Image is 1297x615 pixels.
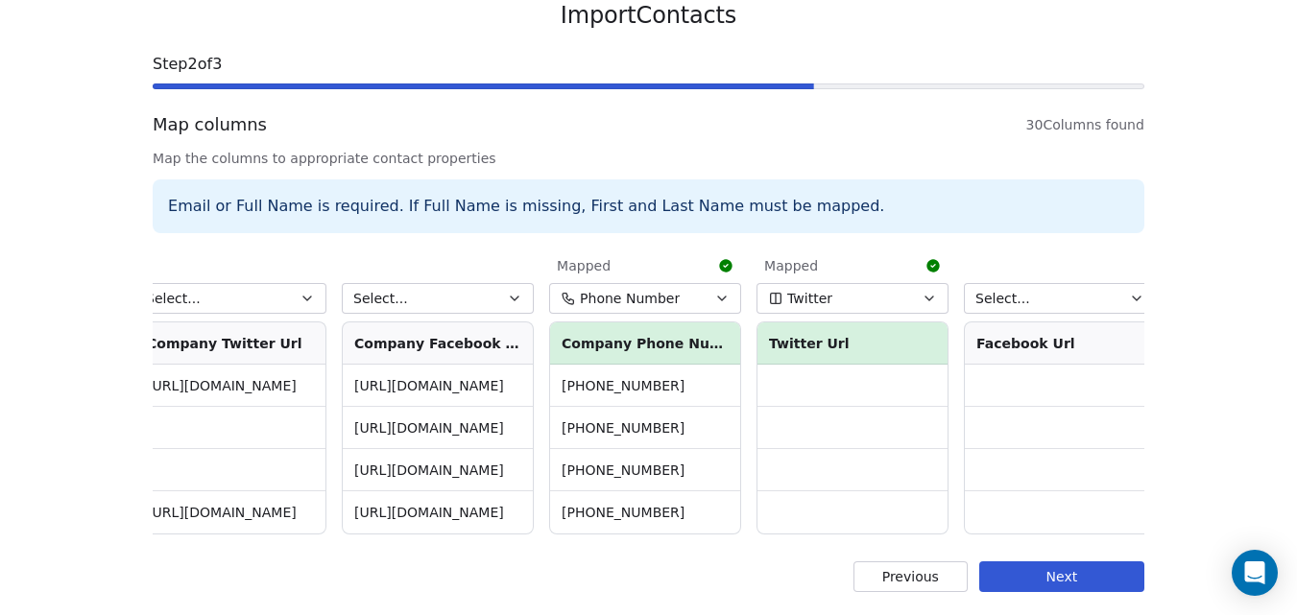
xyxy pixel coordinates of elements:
td: [URL][DOMAIN_NAME] [135,491,325,533]
span: 30 Columns found [1026,115,1144,134]
th: Company Phone Numbers [550,322,740,365]
span: Select... [975,289,1030,308]
th: Company Twitter Url [135,322,325,365]
span: Import Contacts [561,1,736,30]
div: Open Intercom Messenger [1232,550,1278,596]
td: [PHONE_NUMBER] [550,449,740,491]
button: Next [979,561,1144,592]
span: Map the columns to appropriate contact properties [153,149,1144,168]
th: Company Facebook Url [343,322,533,365]
th: Twitter Url [757,322,948,365]
td: [URL][DOMAIN_NAME] [135,365,325,407]
th: Facebook Url [965,322,1155,365]
button: Previous [853,561,968,592]
span: Mapped [764,256,818,275]
div: Email or Full Name is required. If Full Name is missing, First and Last Name must be mapped. [153,179,1144,233]
td: [PHONE_NUMBER] [550,365,740,407]
span: Phone Number [580,289,680,308]
td: [PHONE_NUMBER] [550,491,740,533]
td: [PHONE_NUMBER] [550,407,740,449]
span: Mapped [557,256,611,275]
td: [URL][DOMAIN_NAME] [343,491,533,533]
span: Twitter [787,289,832,308]
span: Select... [146,289,201,308]
td: [URL][DOMAIN_NAME] [343,365,533,407]
span: Step 2 of 3 [153,53,1144,76]
span: Select... [353,289,408,308]
span: Map columns [153,112,267,137]
td: [URL][DOMAIN_NAME] [343,449,533,491]
td: [URL][DOMAIN_NAME] [343,407,533,449]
